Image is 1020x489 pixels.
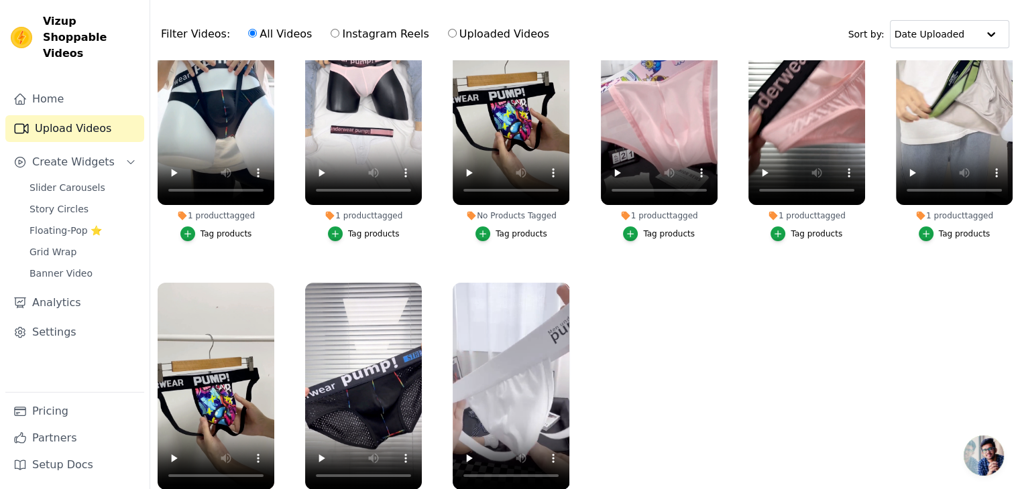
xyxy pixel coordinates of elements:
[5,149,144,176] button: Create Widgets
[771,226,842,241] button: Tag products
[848,20,1010,48] div: Sort by:
[5,86,144,113] a: Home
[328,226,400,241] button: Tag products
[21,178,144,197] a: Slider Carousels
[5,398,144,425] a: Pricing
[5,319,144,346] a: Settings
[247,25,313,43] label: All Videos
[330,25,429,43] label: Instagram Reels
[496,228,547,239] div: Tag products
[32,154,115,170] span: Create Widgets
[158,210,274,221] div: 1 product tagged
[30,224,102,237] span: Floating-Pop ⭐
[201,228,252,239] div: Tag products
[30,245,76,259] span: Grid Wrap
[21,264,144,283] a: Banner Video
[5,115,144,142] a: Upload Videos
[30,202,89,216] span: Story Circles
[791,228,842,239] div: Tag products
[43,13,139,62] span: Vizup Shoppable Videos
[447,25,550,43] label: Uploaded Videos
[30,181,105,194] span: Slider Carousels
[623,226,695,241] button: Tag products
[30,267,93,280] span: Banner Video
[448,29,457,38] input: Uploaded Videos
[601,210,718,221] div: 1 product tagged
[348,228,400,239] div: Tag products
[5,425,144,451] a: Partners
[964,435,1004,476] a: Open chat
[748,210,865,221] div: 1 product tagged
[896,210,1013,221] div: 1 product tagged
[248,29,257,38] input: All Videos
[5,289,144,316] a: Analytics
[5,451,144,478] a: Setup Docs
[21,221,144,240] a: Floating-Pop ⭐
[11,27,32,48] img: Vizup
[180,226,252,241] button: Tag products
[475,226,547,241] button: Tag products
[643,228,695,239] div: Tag products
[331,29,339,38] input: Instagram Reels
[453,210,569,221] div: No Products Tagged
[21,200,144,218] a: Story Circles
[21,242,144,261] a: Grid Wrap
[161,19,557,50] div: Filter Videos:
[939,228,990,239] div: Tag products
[305,210,422,221] div: 1 product tagged
[919,226,990,241] button: Tag products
